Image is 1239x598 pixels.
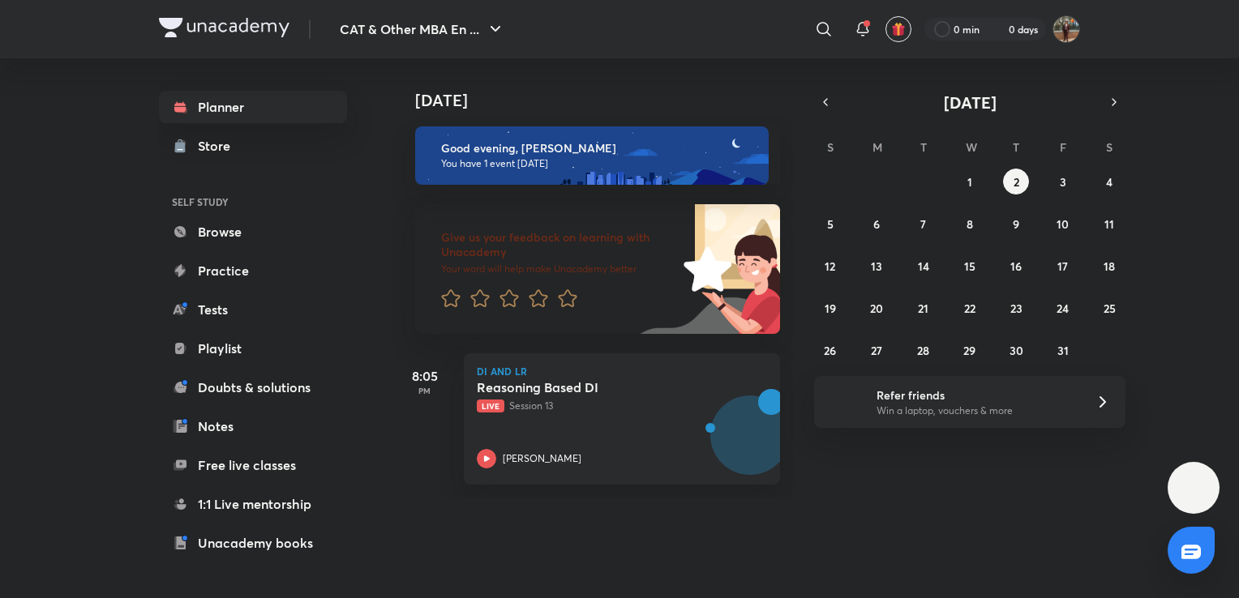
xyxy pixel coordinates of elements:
abbr: October 22, 2025 [964,301,975,316]
button: October 12, 2025 [817,253,843,279]
abbr: October 25, 2025 [1104,301,1116,316]
button: October 4, 2025 [1096,169,1122,194]
abbr: October 11, 2025 [1104,216,1114,232]
abbr: October 27, 2025 [871,343,882,358]
a: Tests [159,293,347,326]
div: Store [198,136,240,156]
p: PM [392,386,457,395]
img: evening [415,126,769,185]
p: You have 1 event [DATE] [441,157,754,170]
button: October 26, 2025 [817,337,843,363]
abbr: Monday [872,139,882,155]
p: Win a laptop, vouchers & more [877,404,1076,418]
abbr: October 3, 2025 [1060,174,1066,190]
a: Practice [159,254,347,287]
p: Your word will help make Unacademy better [441,263,678,276]
h4: [DATE] [415,91,796,110]
abbr: October 8, 2025 [967,216,973,232]
button: October 6, 2025 [864,211,890,237]
abbr: Thursday [1013,139,1019,155]
img: Company Logo [159,18,289,37]
button: October 10, 2025 [1050,211,1076,237]
a: Doubts & solutions [159,371,347,404]
img: Harshit Verma [1053,15,1080,43]
button: October 25, 2025 [1096,295,1122,321]
abbr: October 23, 2025 [1010,301,1022,316]
abbr: October 26, 2025 [824,343,836,358]
abbr: Saturday [1106,139,1113,155]
a: Notes [159,410,347,442]
button: October 11, 2025 [1096,211,1122,237]
a: 1:1 Live mentorship [159,488,347,520]
button: October 23, 2025 [1003,295,1029,321]
abbr: October 17, 2025 [1057,258,1068,274]
button: October 16, 2025 [1003,253,1029,279]
a: Planner [159,91,347,123]
a: Company Logo [159,18,289,41]
button: October 15, 2025 [957,253,983,279]
img: referral [827,386,860,418]
abbr: Tuesday [920,139,927,155]
abbr: October 20, 2025 [870,301,883,316]
button: October 14, 2025 [911,253,937,279]
img: ttu [1184,478,1203,498]
button: October 31, 2025 [1050,337,1076,363]
abbr: October 29, 2025 [963,343,975,358]
a: Unacademy books [159,527,347,559]
button: CAT & Other MBA En ... [330,13,515,45]
abbr: October 13, 2025 [871,258,882,274]
button: October 19, 2025 [817,295,843,321]
abbr: October 31, 2025 [1057,343,1069,358]
abbr: October 21, 2025 [918,301,928,316]
abbr: Sunday [827,139,834,155]
img: streak [989,21,1005,37]
abbr: October 16, 2025 [1010,258,1022,274]
abbr: October 15, 2025 [964,258,975,274]
h6: SELF STUDY [159,188,347,216]
h6: Good evening, [PERSON_NAME] [441,141,754,156]
button: October 20, 2025 [864,295,890,321]
span: [DATE] [944,92,997,113]
button: October 28, 2025 [911,337,937,363]
abbr: October 2, 2025 [1014,174,1019,190]
h5: 8:05 [392,366,457,386]
button: October 17, 2025 [1050,253,1076,279]
abbr: October 28, 2025 [917,343,929,358]
abbr: October 30, 2025 [1010,343,1023,358]
button: October 7, 2025 [911,211,937,237]
img: Avatar [711,404,789,482]
a: Browse [159,216,347,248]
img: feedback_image [628,204,780,334]
button: October 27, 2025 [864,337,890,363]
abbr: October 18, 2025 [1104,258,1115,274]
abbr: October 19, 2025 [825,301,836,316]
abbr: October 7, 2025 [920,216,926,232]
p: [PERSON_NAME] [503,451,581,466]
span: Live [477,399,504,412]
a: Free live classes [159,449,347,481]
button: October 24, 2025 [1050,295,1076,321]
p: Session 13 [477,399,731,413]
button: October 5, 2025 [817,211,843,237]
h5: Reasoning Based DI [477,379,679,395]
abbr: Friday [1060,139,1066,155]
button: October 13, 2025 [864,253,890,279]
abbr: October 24, 2025 [1057,301,1069,316]
abbr: Wednesday [966,139,977,155]
button: October 3, 2025 [1050,169,1076,194]
abbr: October 1, 2025 [967,174,972,190]
p: DI and LR [477,366,767,376]
abbr: October 5, 2025 [827,216,834,232]
button: October 9, 2025 [1003,211,1029,237]
abbr: October 14, 2025 [918,258,929,274]
button: October 1, 2025 [957,169,983,194]
abbr: October 4, 2025 [1106,174,1113,190]
button: October 8, 2025 [957,211,983,237]
abbr: October 9, 2025 [1013,216,1019,232]
button: October 30, 2025 [1003,337,1029,363]
button: October 29, 2025 [957,337,983,363]
button: October 21, 2025 [911,295,937,321]
abbr: October 12, 2025 [825,258,835,274]
a: Store [159,130,347,162]
h6: Refer friends [877,387,1076,404]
